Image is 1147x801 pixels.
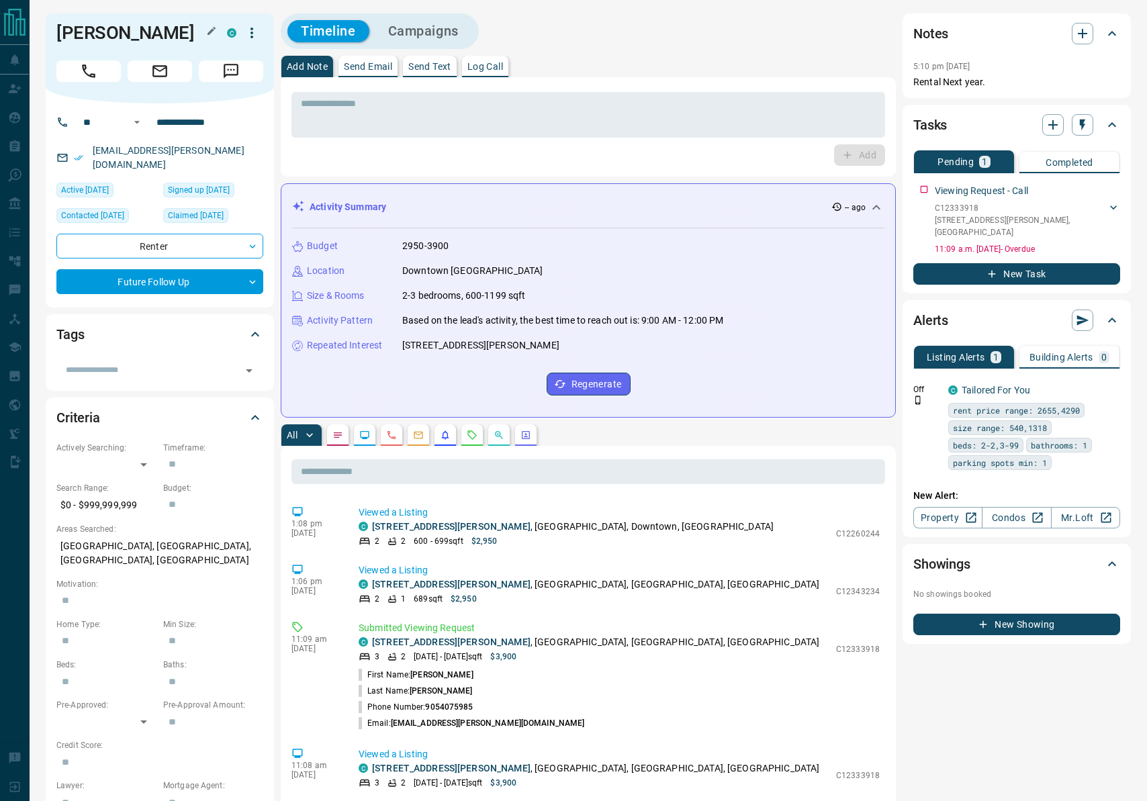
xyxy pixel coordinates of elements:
[913,588,1120,600] p: No showings booked
[467,430,477,440] svg: Requests
[56,442,156,454] p: Actively Searching:
[287,20,369,42] button: Timeline
[287,430,297,440] p: All
[372,577,819,592] p: , [GEOGRAPHIC_DATA], [GEOGRAPHIC_DATA], [GEOGRAPHIC_DATA]
[291,770,338,780] p: [DATE]
[359,685,473,697] p: Last Name:
[375,651,379,663] p: 3
[307,289,365,303] p: Size & Rooms
[56,739,263,751] p: Credit Score:
[913,114,947,136] h2: Tasks
[291,644,338,653] p: [DATE]
[913,395,923,405] svg: Push Notification Only
[836,769,880,782] p: C12333918
[935,199,1120,241] div: C12333918[STREET_ADDRESS][PERSON_NAME],[GEOGRAPHIC_DATA]
[56,482,156,494] p: Search Range:
[240,361,259,380] button: Open
[359,717,584,729] p: Email:
[61,209,124,222] span: Contacted [DATE]
[291,528,338,538] p: [DATE]
[56,318,263,350] div: Tags
[372,635,819,649] p: , [GEOGRAPHIC_DATA], [GEOGRAPHIC_DATA], [GEOGRAPHIC_DATA]
[401,593,406,605] p: 1
[401,651,406,663] p: 2
[359,506,880,520] p: Viewed a Listing
[913,109,1120,141] div: Tasks
[913,553,970,575] h2: Showings
[962,385,1030,395] a: Tailored For You
[913,75,1120,89] p: Rental Next year.
[227,28,236,38] div: condos.ca
[332,430,343,440] svg: Notes
[163,780,263,792] p: Mortgage Agent:
[307,314,373,328] p: Activity Pattern
[1029,352,1093,362] p: Building Alerts
[402,289,526,303] p: 2-3 bedrooms, 600-1199 sqft
[451,593,477,605] p: $2,950
[845,201,866,214] p: -- ago
[386,430,397,440] svg: Calls
[291,577,338,586] p: 1:06 pm
[935,184,1028,198] p: Viewing Request - Call
[292,195,884,220] div: Activity Summary-- ago
[937,157,974,167] p: Pending
[359,621,880,635] p: Submitted Viewing Request
[401,777,406,789] p: 2
[168,209,224,222] span: Claimed [DATE]
[935,214,1107,238] p: [STREET_ADDRESS][PERSON_NAME] , [GEOGRAPHIC_DATA]
[56,535,263,571] p: [GEOGRAPHIC_DATA], [GEOGRAPHIC_DATA], [GEOGRAPHIC_DATA], [GEOGRAPHIC_DATA]
[307,338,382,352] p: Repeated Interest
[287,62,328,71] p: Add Note
[414,535,463,547] p: 600 - 699 sqft
[913,383,940,395] p: Off
[372,579,531,590] a: [STREET_ADDRESS][PERSON_NAME]
[402,239,449,253] p: 2950-3900
[163,618,263,630] p: Min Size:
[56,324,84,345] h2: Tags
[56,402,263,434] div: Criteria
[344,62,392,71] p: Send Email
[56,578,263,590] p: Motivation:
[359,579,368,589] div: condos.ca
[408,62,451,71] p: Send Text
[402,338,559,352] p: [STREET_ADDRESS][PERSON_NAME]
[163,208,263,227] div: Fri Dec 09 2022
[56,208,156,227] div: Thu Dec 15 2022
[913,62,970,71] p: 5:10 pm [DATE]
[199,60,263,82] span: Message
[375,777,379,789] p: 3
[953,456,1047,469] span: parking spots min: 1
[372,521,531,532] a: [STREET_ADDRESS][PERSON_NAME]
[56,699,156,711] p: Pre-Approved:
[410,670,473,679] span: [PERSON_NAME]
[913,310,948,331] h2: Alerts
[61,183,109,197] span: Active [DATE]
[359,747,880,761] p: Viewed a Listing
[56,60,121,82] span: Call
[1046,158,1093,167] p: Completed
[56,183,156,201] div: Thu Aug 14 2025
[520,430,531,440] svg: Agent Actions
[414,651,482,663] p: [DATE] - [DATE] sqft
[953,421,1047,434] span: size range: 540,1318
[993,352,999,362] p: 1
[391,718,585,728] span: [EMAIL_ADDRESS][PERSON_NAME][DOMAIN_NAME]
[927,352,985,362] p: Listing Alerts
[56,22,207,44] h1: [PERSON_NAME]
[414,593,443,605] p: 689 sqft
[953,404,1080,417] span: rent price range: 2655,4290
[1031,438,1087,452] span: bathrooms: 1
[547,373,631,395] button: Regenerate
[836,585,880,598] p: C12343234
[163,659,263,671] p: Baths:
[163,482,263,494] p: Budget:
[467,62,503,71] p: Log Call
[913,304,1120,336] div: Alerts
[836,643,880,655] p: C12333918
[913,23,948,44] h2: Notes
[375,535,379,547] p: 2
[56,494,156,516] p: $0 - $999,999,999
[953,438,1019,452] span: beds: 2-2,3-99
[1101,352,1107,362] p: 0
[56,523,263,535] p: Areas Searched:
